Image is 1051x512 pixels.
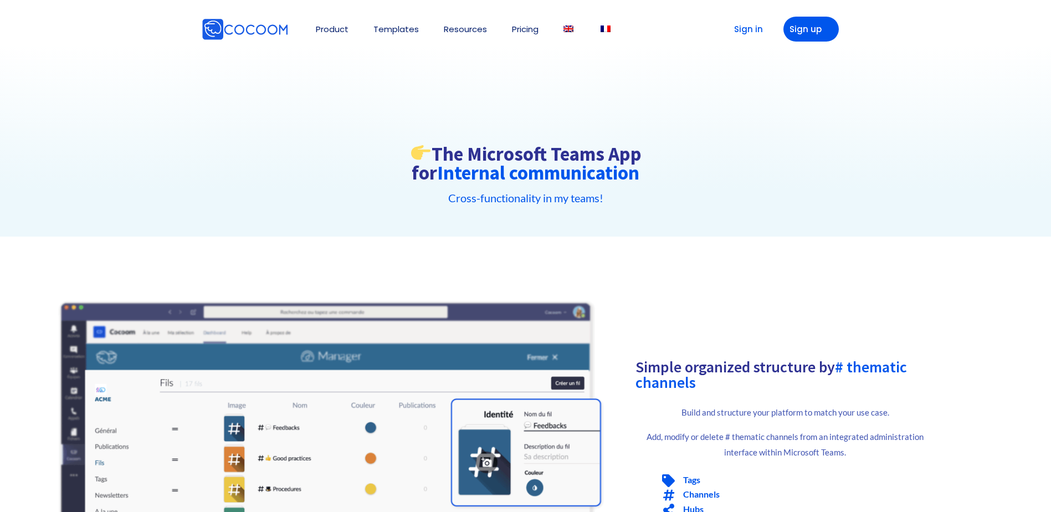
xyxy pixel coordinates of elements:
[683,474,700,485] span: Tags
[316,25,348,33] a: Product
[601,25,611,32] img: French
[635,405,935,420] p: Build and structure your platform to match your use case.
[444,25,487,33] a: Resources
[783,17,839,42] a: Sign up
[411,143,430,162] img: 👉
[635,359,935,390] h2: Simple organized structure by
[635,357,907,392] font: # thematic channels
[512,25,539,33] a: Pricing
[373,25,419,33] a: Templates
[310,192,741,203] h5: Cross-functionality in my teams!
[635,429,935,460] p: Add, modify or delete # thematic channels from an integrated administration interface within Micr...
[717,17,772,42] a: Sign in
[202,18,288,40] img: Cocoom
[563,25,573,32] img: English
[437,161,639,185] font: Internal communication
[683,489,720,499] span: Channels
[310,143,741,183] h1: The Microsoft Teams App for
